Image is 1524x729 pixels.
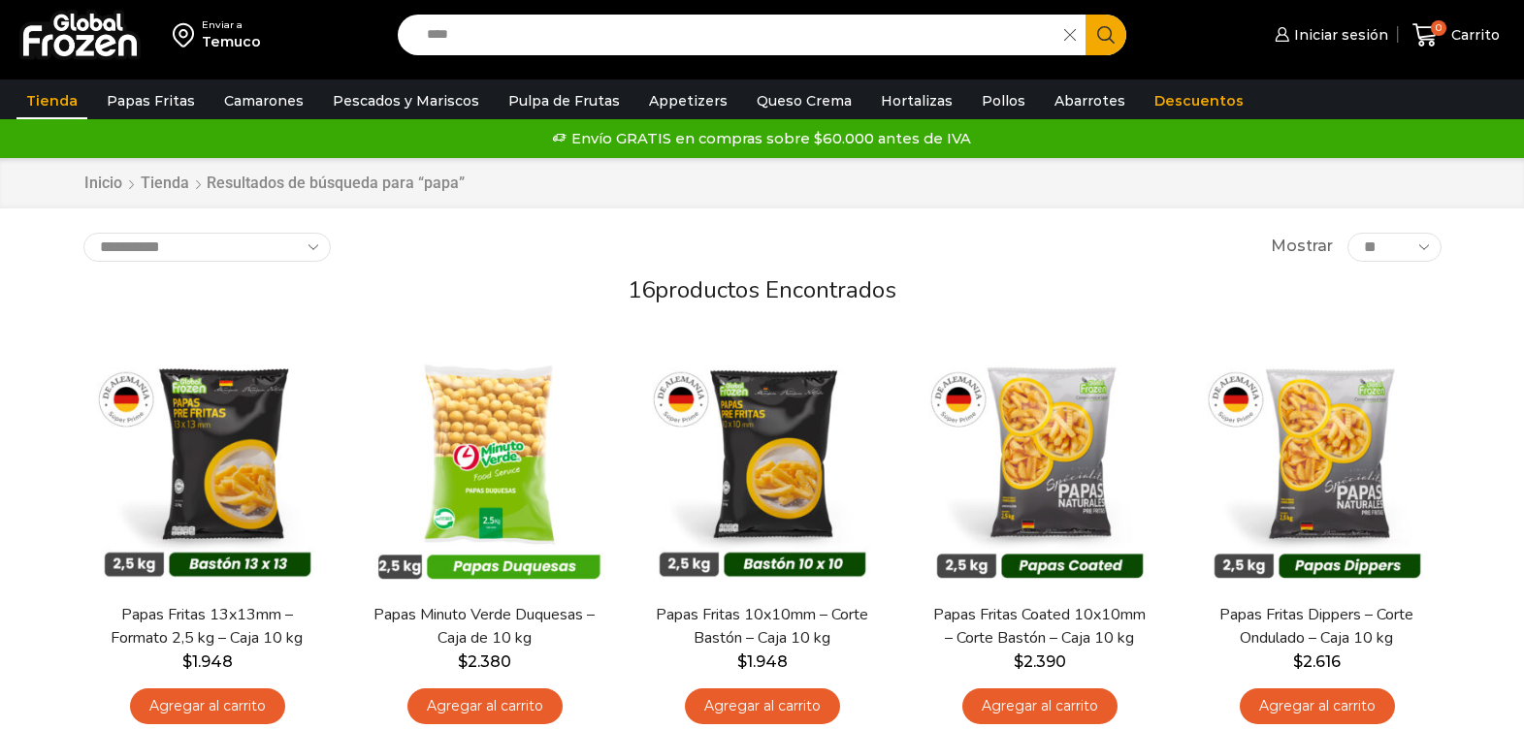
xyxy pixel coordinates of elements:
[207,174,465,192] h1: Resultados de búsqueda para “papa”
[972,82,1035,119] a: Pollos
[182,652,192,671] span: $
[639,82,737,119] a: Appetizers
[1293,652,1303,671] span: $
[1271,236,1333,258] span: Mostrar
[1205,604,1428,649] a: Papas Fritas Dippers – Corte Ondulado – Caja 10 kg
[130,688,285,724] a: Agregar al carrito: “Papas Fritas 13x13mm - Formato 2,5 kg - Caja 10 kg”
[871,82,962,119] a: Hortalizas
[685,688,840,724] a: Agregar al carrito: “Papas Fritas 10x10mm - Corte Bastón - Caja 10 kg”
[650,604,873,649] a: Papas Fritas 10x10mm – Corte Bastón – Caja 10 kg
[458,652,511,671] bdi: 2.380
[83,173,123,195] a: Inicio
[407,688,563,724] a: Agregar al carrito: “Papas Minuto Verde Duquesas - Caja de 10 kg”
[16,82,87,119] a: Tienda
[95,604,318,649] a: Papas Fritas 13x13mm – Formato 2,5 kg – Caja 10 kg
[737,652,747,671] span: $
[83,233,331,262] select: Pedido de la tienda
[1270,16,1388,54] a: Iniciar sesión
[140,173,190,195] a: Tienda
[962,688,1118,724] a: Agregar al carrito: “Papas Fritas Coated 10x10mm - Corte Bastón - Caja 10 kg”
[373,604,596,649] a: Papas Minuto Verde Duquesas – Caja de 10 kg
[1145,82,1253,119] a: Descuentos
[1293,652,1341,671] bdi: 2.616
[628,274,655,305] span: 16
[1014,652,1066,671] bdi: 2.390
[655,274,896,305] span: productos encontrados
[182,652,233,671] bdi: 1.948
[1408,13,1505,58] a: 0 Carrito
[1431,20,1446,36] span: 0
[202,18,261,32] div: Enviar a
[97,82,205,119] a: Papas Fritas
[202,32,261,51] div: Temuco
[1086,15,1126,55] button: Search button
[1289,25,1388,45] span: Iniciar sesión
[214,82,313,119] a: Camarones
[1446,25,1500,45] span: Carrito
[927,604,1151,649] a: Papas Fritas Coated 10x10mm – Corte Bastón – Caja 10 kg
[737,652,788,671] bdi: 1.948
[173,18,202,51] img: address-field-icon.svg
[83,173,465,195] nav: Breadcrumb
[1014,652,1023,671] span: $
[458,652,468,671] span: $
[747,82,861,119] a: Queso Crema
[1045,82,1135,119] a: Abarrotes
[499,82,630,119] a: Pulpa de Frutas
[323,82,489,119] a: Pescados y Mariscos
[1240,688,1395,724] a: Agregar al carrito: “Papas Fritas Dippers - Corte Ondulado - Caja 10 kg”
